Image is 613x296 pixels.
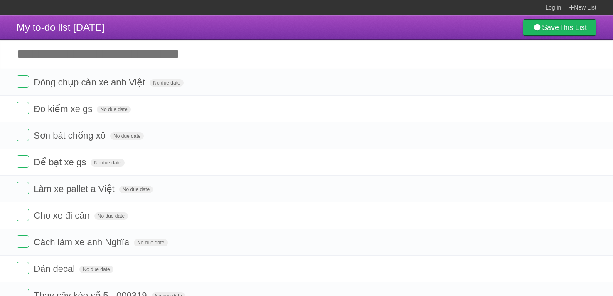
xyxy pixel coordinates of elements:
[119,186,153,193] span: No due date
[94,212,128,220] span: No due date
[34,130,108,141] span: Sơn bát chống xô
[34,184,117,194] span: Làm xe pallet a Việt
[559,23,587,32] b: This List
[17,235,29,248] label: Done
[150,79,183,87] span: No due date
[17,75,29,88] label: Done
[17,129,29,141] label: Done
[34,210,92,221] span: Cho xe đi cân
[17,155,29,168] label: Done
[17,182,29,194] label: Done
[523,19,596,36] a: SaveThis List
[34,77,147,87] span: Đóng chụp cản xe anh Việt
[34,264,77,274] span: Dán decal
[17,22,105,33] span: My to-do list [DATE]
[97,106,130,113] span: No due date
[79,266,113,273] span: No due date
[34,104,94,114] span: Đo kiểm xe gs
[34,237,131,247] span: Cách làm xe anh Nghĩa
[91,159,124,167] span: No due date
[110,132,144,140] span: No due date
[17,209,29,221] label: Done
[17,262,29,274] label: Done
[34,157,88,167] span: Để bạt xe gs
[134,239,167,246] span: No due date
[17,102,29,114] label: Done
